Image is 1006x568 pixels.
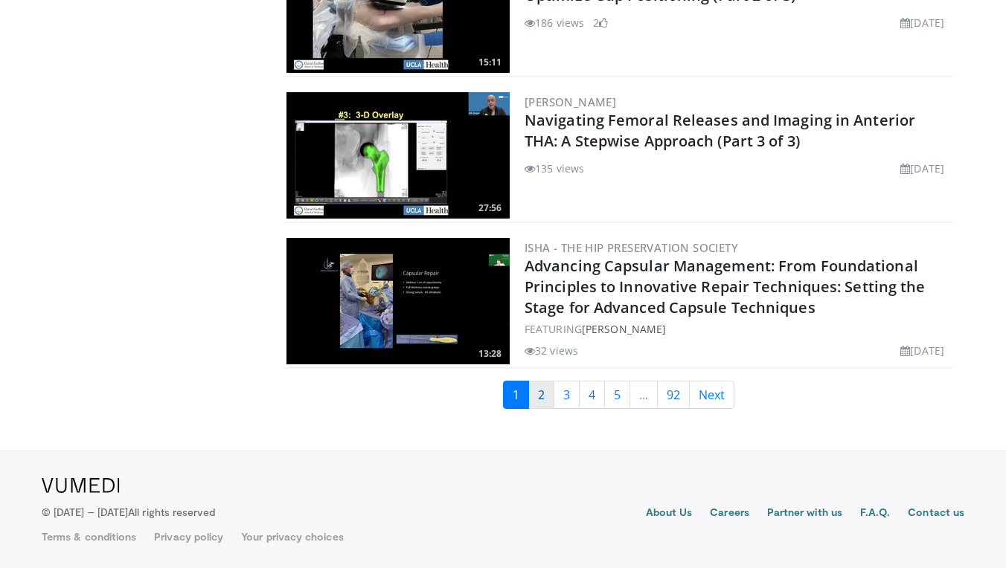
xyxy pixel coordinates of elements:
span: 27:56 [474,201,506,215]
li: [DATE] [900,161,944,176]
a: 2 [528,381,554,409]
li: 32 views [525,343,578,358]
div: FEATURING [525,321,950,337]
nav: Search results pages [283,381,953,409]
a: ISHA - The Hip Preservation Society [525,240,738,255]
img: VuMedi Logo [42,478,120,493]
li: [DATE] [900,343,944,358]
a: Advancing Capsular Management: From Foundational Principles to Innovative Repair Techniques: Sett... [525,256,926,317]
a: 27:56 [286,92,510,219]
img: a46e0ab9-ed8b-435e-897b-d20bb9250fed.300x170_q85_crop-smart_upscale.jpg [286,92,510,219]
a: 4 [579,381,605,409]
li: [DATE] [900,15,944,30]
img: ef2d87f0-3100-46b1-9b2d-ab953198544f.300x170_q85_crop-smart_upscale.jpg [286,238,510,364]
a: 1 [503,381,529,409]
span: 15:11 [474,56,506,69]
span: 13:28 [474,347,506,361]
li: 135 views [525,161,584,176]
span: All rights reserved [128,506,215,518]
a: Navigating Femoral Releases and Imaging in Anterior THA: A Stepwise Approach (Part 3 of 3) [525,110,915,151]
a: Partner with us [767,505,842,523]
a: Terms & conditions [42,529,136,544]
a: 3 [554,381,580,409]
a: Your privacy choices [241,529,343,544]
a: 5 [604,381,630,409]
li: 2 [593,15,608,30]
a: Privacy policy [154,529,223,544]
a: 92 [657,381,690,409]
a: 13:28 [286,238,510,364]
a: Contact us [908,505,964,523]
a: F.A.Q. [860,505,890,523]
a: [PERSON_NAME] [582,322,666,336]
li: 186 views [525,15,584,30]
p: © [DATE] – [DATE] [42,505,216,520]
a: About Us [646,505,693,523]
a: Next [689,381,734,409]
a: Careers [710,505,749,523]
a: [PERSON_NAME] [525,94,616,109]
